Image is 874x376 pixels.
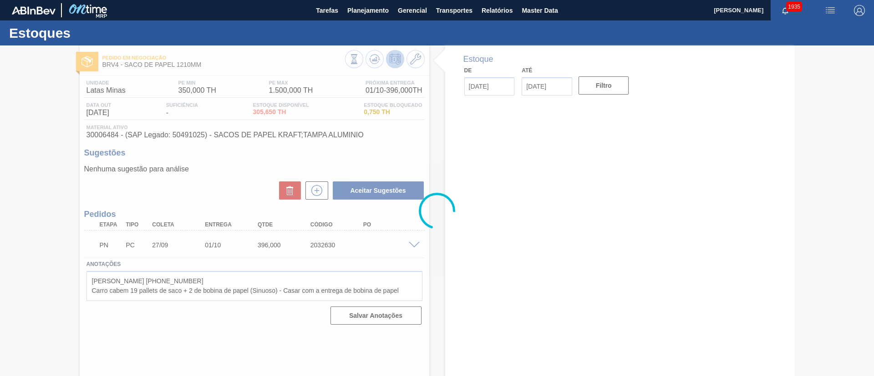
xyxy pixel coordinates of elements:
img: userActions [825,5,836,16]
button: Notificações [771,4,800,17]
img: Logout [854,5,865,16]
span: Transportes [436,5,473,16]
span: Gerencial [398,5,427,16]
span: Tarefas [316,5,338,16]
span: Relatórios [482,5,513,16]
span: 1935 [786,2,802,12]
span: Master Data [522,5,558,16]
img: TNhmsLtSVTkK8tSr43FrP2fwEKptu5GPRR3wAAAABJRU5ErkJggg== [12,6,56,15]
span: Planejamento [347,5,389,16]
h1: Estoques [9,28,171,38]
